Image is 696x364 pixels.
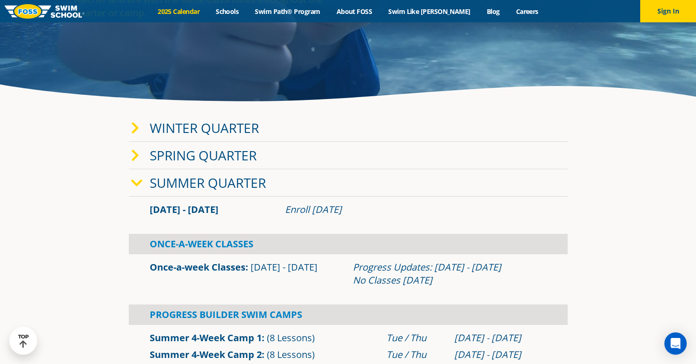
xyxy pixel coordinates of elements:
div: Progress Updates: [DATE] - [DATE] No Classes [DATE] [353,261,547,287]
a: About FOSS [328,7,380,16]
div: Enroll [DATE] [285,203,547,216]
a: Summer 4-Week Camp 1 [150,331,262,344]
a: Spring Quarter [150,146,257,164]
a: Winter Quarter [150,119,259,137]
div: Tue / Thu [386,331,445,344]
a: Summer Quarter [150,174,266,192]
a: Schools [208,7,247,16]
a: 2025 Calendar [150,7,208,16]
img: FOSS Swim School Logo [5,4,84,19]
a: Blog [478,7,508,16]
a: Swim Like [PERSON_NAME] [380,7,479,16]
a: Swim Path® Program [247,7,328,16]
div: TOP [18,334,29,348]
a: Careers [508,7,546,16]
span: (8 Lessons) [267,331,315,344]
span: (8 Lessons) [267,348,315,361]
div: Open Intercom Messenger [664,332,687,355]
div: Progress Builder Swim Camps [129,304,568,325]
div: [DATE] - [DATE] [454,348,547,361]
div: Tue / Thu [386,348,445,361]
div: Once-A-Week Classes [129,234,568,254]
a: Summer 4-Week Camp 2 [150,348,262,361]
span: [DATE] - [DATE] [150,203,219,216]
span: [DATE] - [DATE] [251,261,318,273]
div: [DATE] - [DATE] [454,331,547,344]
a: Once-a-week Classes [150,261,245,273]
